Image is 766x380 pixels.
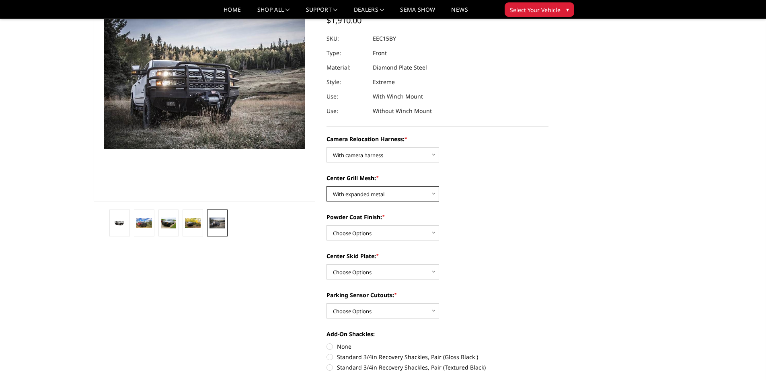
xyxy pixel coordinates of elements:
[327,330,548,338] label: Add-On Shackles:
[373,89,423,104] dd: With Winch Mount
[257,7,290,18] a: shop all
[373,46,387,60] dd: Front
[327,89,367,104] dt: Use:
[327,60,367,75] dt: Material:
[373,60,427,75] dd: Diamond Plate Steel
[510,6,561,14] span: Select Your Vehicle
[327,291,548,299] label: Parking Sensor Cutouts:
[354,7,384,18] a: Dealers
[327,363,548,372] label: Standard 3/4in Recovery Shackles, Pair (Textured Black)
[327,15,361,26] span: $1,910.00
[327,46,367,60] dt: Type:
[400,7,435,18] a: SEMA Show
[306,7,338,18] a: Support
[224,7,241,18] a: Home
[327,75,367,89] dt: Style:
[327,342,548,351] label: None
[327,135,548,143] label: Camera Relocation Harness:
[185,218,201,228] img: 2015-2019 Chevrolet 2500-3500 - T2 Series - Extreme Front Bumper (receiver or winch)
[161,218,177,229] img: 2015-2019 Chevrolet 2500-3500 - T2 Series - Extreme Front Bumper (receiver or winch)
[136,218,152,228] img: 2015-2019 Chevrolet 2500-3500 - T2 Series - Extreme Front Bumper (receiver or winch)
[327,252,548,260] label: Center Skid Plate:
[566,5,569,14] span: ▾
[327,353,548,361] label: Standard 3/4in Recovery Shackles, Pair (Gloss Black )
[373,104,432,118] dd: Without Winch Mount
[112,219,127,227] img: 2015-2019 Chevrolet 2500-3500 - T2 Series - Extreme Front Bumper (receiver or winch)
[327,174,548,182] label: Center Grill Mesh:
[726,341,766,380] iframe: Chat Widget
[327,104,367,118] dt: Use:
[373,31,396,46] dd: EEC15BY
[451,7,468,18] a: News
[327,31,367,46] dt: SKU:
[327,213,548,221] label: Powder Coat Finish:
[209,218,225,228] img: 2015-2019 Chevrolet 2500-3500 - T2 Series - Extreme Front Bumper (receiver or winch)
[505,2,574,17] button: Select Your Vehicle
[373,75,395,89] dd: Extreme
